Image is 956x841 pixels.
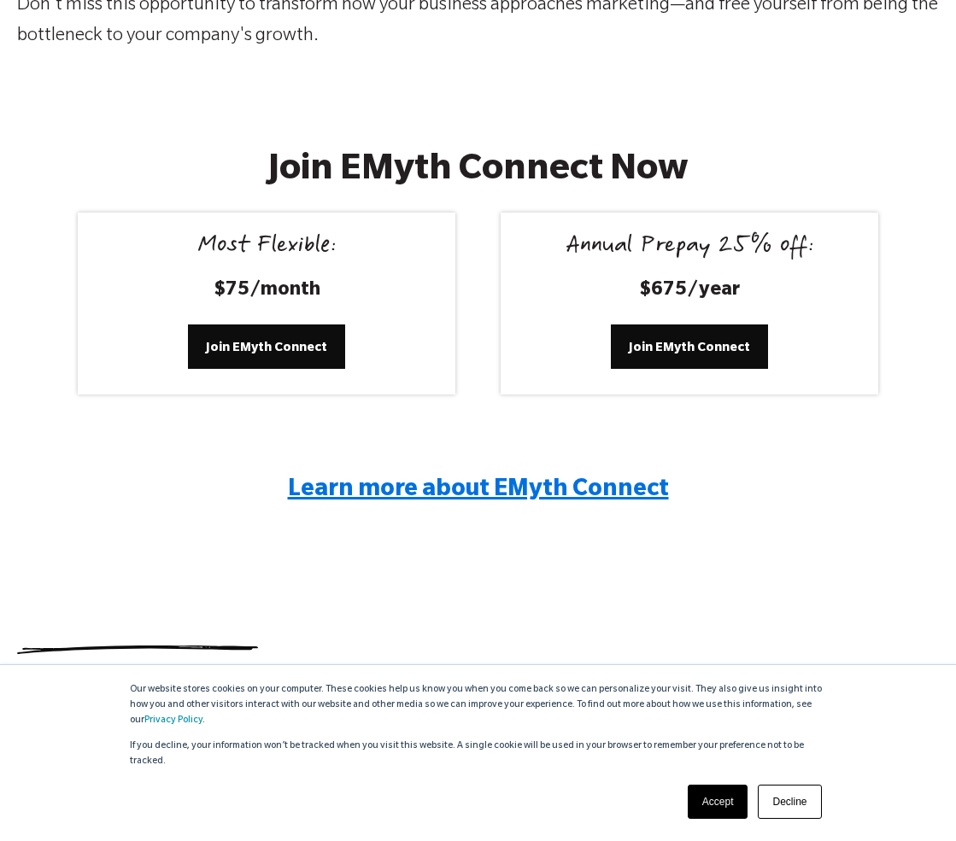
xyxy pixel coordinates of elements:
p: If you decline, your information won’t be tracked when you visit this website. A single cookie wi... [130,739,827,769]
span: Learn more about EMyth Connect [288,478,669,504]
span: Join EMyth Connect [629,337,750,356]
div: Most Flexible: [98,233,435,262]
p: Our website stores cookies on your computer. These cookies help us know you when you come back so... [130,682,827,728]
img: underline.svg [17,645,258,654]
h3: $675/year [521,278,858,305]
a: Join EMyth Connect [188,324,345,369]
span: Join EMyth Connect [206,337,327,356]
a: Learn more about EMyth Connect [288,470,669,502]
h3: $75/month [98,278,435,305]
a: Privacy Policy [144,715,202,726]
a: Join EMyth Connect [611,324,768,369]
a: Decline [758,785,821,819]
a: Accept [688,785,748,819]
h2: Join EMyth Connect Now [173,152,783,194]
div: Annual Prepay 25% off: [521,233,858,262]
